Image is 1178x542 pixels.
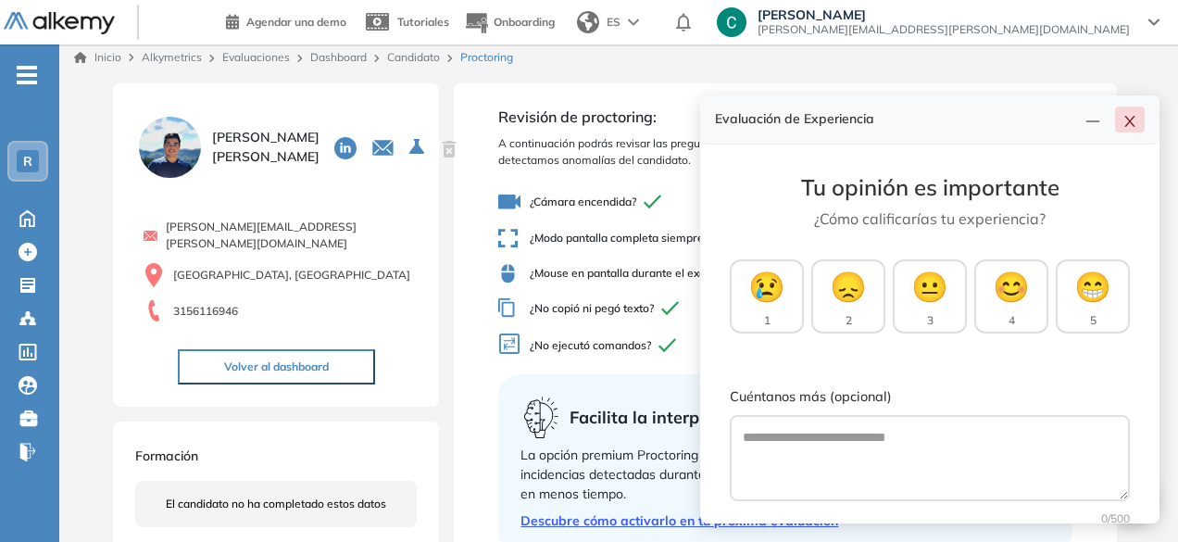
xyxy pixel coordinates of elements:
[1122,114,1137,129] span: close
[1078,107,1108,132] button: line
[17,73,37,77] i: -
[135,447,198,464] span: Formación
[402,131,435,164] button: Seleccione la evaluación activa
[464,3,555,43] button: Onboarding
[846,312,852,329] span: 2
[142,50,202,64] span: Alkymetrics
[607,14,620,31] span: ES
[212,128,320,167] span: [PERSON_NAME] [PERSON_NAME]
[498,106,831,128] span: Revisión de proctoring:
[748,264,785,309] span: 😢
[166,496,386,512] span: El candidato no ha completado estos datos
[911,264,948,309] span: 😐
[730,174,1130,201] h3: Tu opinión es importante
[830,264,867,309] span: 😞
[570,405,1022,430] span: Facilita la interpretación de resultados con Proctoring AI
[577,11,599,33] img: world
[520,511,1049,531] a: Descubre cómo activarlo en tu próxima evaluación
[498,333,831,359] span: ¿No ejecutó comandos?
[758,22,1130,37] span: [PERSON_NAME][EMAIL_ADDRESS][PERSON_NAME][DOMAIN_NAME]
[1090,312,1097,329] span: 5
[397,15,449,29] span: Tutoriales
[520,446,1049,504] div: La opción premium Proctoring AI te permitirá interpretar automáticamente aquellas incidencias det...
[173,267,410,284] span: [GEOGRAPHIC_DATA], [GEOGRAPHIC_DATA]
[74,49,121,66] a: Inicio
[764,312,771,329] span: 1
[730,208,1130,230] p: ¿Cómo calificarías tu experiencia?
[1085,114,1100,129] span: line
[927,312,934,329] span: 3
[246,15,346,29] span: Agendar una demo
[494,15,555,29] span: Onboarding
[730,259,804,334] button: 😢1
[135,113,204,182] img: PROFILE_MENU_LOGO_USER
[498,298,831,318] span: ¿No copió ni pegó texto?
[222,50,290,64] a: Evaluaciones
[166,219,417,252] span: [PERSON_NAME][EMAIL_ADDRESS][PERSON_NAME][DOMAIN_NAME]
[387,50,440,64] a: Candidato
[974,259,1048,334] button: 😊4
[758,7,1130,22] span: [PERSON_NAME]
[1056,259,1130,334] button: 😁5
[628,19,639,26] img: arrow
[498,135,831,169] span: A continuación podrás revisar las preguntas en la cuales detectamos anomalías del candidato.
[1009,312,1015,329] span: 4
[893,259,967,334] button: 😐3
[730,387,1130,408] label: Cuéntanos más (opcional)
[993,264,1030,309] span: 😊
[460,49,513,66] span: Proctoring
[1115,107,1145,132] button: close
[173,303,238,320] span: 3156116946
[715,111,1078,127] h4: Evaluación de Experiencia
[811,259,885,334] button: 😞2
[4,12,115,35] img: Logo
[498,191,831,213] span: ¿Cámara encendida?
[1074,264,1111,309] span: 😁
[178,349,375,384] button: Volver al dashboard
[498,263,831,284] span: ¿Mouse en pantalla durante el examen?
[730,510,1130,527] div: 0 /500
[498,228,831,248] span: ¿Modo pantalla completa siempre activado?
[226,9,346,32] a: Agendar una demo
[23,154,32,169] span: R
[310,50,367,64] a: Dashboard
